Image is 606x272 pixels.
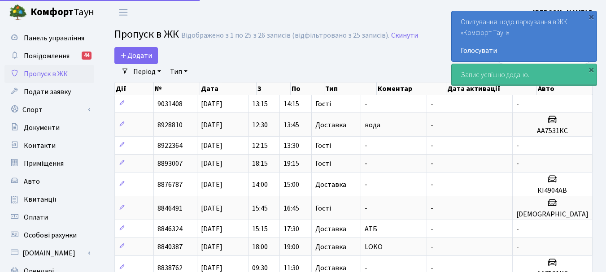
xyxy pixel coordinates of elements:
[365,141,367,151] span: -
[516,99,519,109] span: -
[252,203,268,213] span: 15:45
[283,224,299,234] span: 17:30
[252,159,268,168] span: 18:15
[201,203,222,213] span: [DATE]
[315,142,331,149] span: Гості
[431,203,433,213] span: -
[4,208,94,226] a: Оплати
[201,224,222,234] span: [DATE]
[516,159,519,168] span: -
[431,99,433,109] span: -
[315,243,346,250] span: Доставка
[283,242,299,252] span: 19:00
[157,159,183,168] span: 8893007
[157,203,183,213] span: 8846491
[157,180,183,190] span: 8876787
[431,242,433,252] span: -
[315,160,331,167] span: Гості
[365,99,367,109] span: -
[446,82,537,95] th: Дата активації
[452,64,597,86] div: Запис успішно додано.
[201,120,222,130] span: [DATE]
[4,29,94,47] a: Панель управління
[9,4,27,22] img: logo.png
[365,203,367,213] span: -
[377,82,447,95] th: Коментар
[4,101,94,119] a: Спорт
[4,47,94,65] a: Повідомлення44
[31,5,94,20] span: Таун
[315,264,346,272] span: Доставка
[112,5,135,20] button: Переключити навігацію
[252,99,268,109] span: 13:15
[4,244,94,262] a: [DOMAIN_NAME]
[24,177,40,186] span: Авто
[4,119,94,137] a: Документи
[4,173,94,190] a: Авто
[587,12,596,21] div: ×
[24,123,60,133] span: Документи
[315,121,346,129] span: Доставка
[157,120,183,130] span: 8928810
[181,31,389,40] div: Відображено з 1 по 25 з 26 записів (відфільтровано з 25 записів).
[516,224,519,234] span: -
[24,194,57,204] span: Квитанції
[201,141,222,151] span: [DATE]
[461,45,588,56] a: Голосувати
[431,120,433,130] span: -
[283,120,299,130] span: 13:45
[431,141,433,151] span: -
[4,65,94,83] a: Пропуск в ЖК
[516,210,589,219] h5: [DEMOGRAPHIC_DATA]
[587,65,596,74] div: ×
[365,180,367,190] span: -
[24,87,71,97] span: Подати заявку
[283,159,299,168] span: 19:15
[315,181,346,188] span: Доставка
[291,82,324,95] th: По
[431,224,433,234] span: -
[365,224,377,234] span: АТБ
[365,120,380,130] span: вода
[82,52,92,60] div: 44
[431,159,433,168] span: -
[252,242,268,252] span: 18:00
[201,159,222,168] span: [DATE]
[24,33,84,43] span: Панель управління
[252,180,268,190] span: 14:00
[4,83,94,101] a: Подати заявку
[24,51,70,61] span: Повідомлення
[391,31,418,40] a: Скинути
[157,242,183,252] span: 8840387
[315,100,331,108] span: Гості
[201,242,222,252] span: [DATE]
[157,99,183,109] span: 9031408
[324,82,377,95] th: Тип
[24,159,64,168] span: Приміщення
[200,82,257,95] th: Дата
[252,120,268,130] span: 12:30
[166,64,191,79] a: Тип
[154,82,200,95] th: №
[283,180,299,190] span: 15:00
[24,212,48,222] span: Оплати
[283,203,299,213] span: 16:45
[201,180,222,190] span: [DATE]
[24,69,68,79] span: Пропуск в ЖК
[157,224,183,234] span: 8846324
[533,7,595,18] a: [PERSON_NAME] В.
[252,141,268,151] span: 12:15
[4,137,94,155] a: Контакти
[315,205,331,212] span: Гості
[431,180,433,190] span: -
[365,159,367,168] span: -
[516,127,589,135] h5: АА7531КС
[283,141,299,151] span: 13:30
[315,225,346,233] span: Доставка
[4,190,94,208] a: Квитанції
[533,8,595,17] b: [PERSON_NAME] В.
[516,141,519,151] span: -
[24,141,56,151] span: Контакти
[157,141,183,151] span: 8922364
[24,230,77,240] span: Особові рахунки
